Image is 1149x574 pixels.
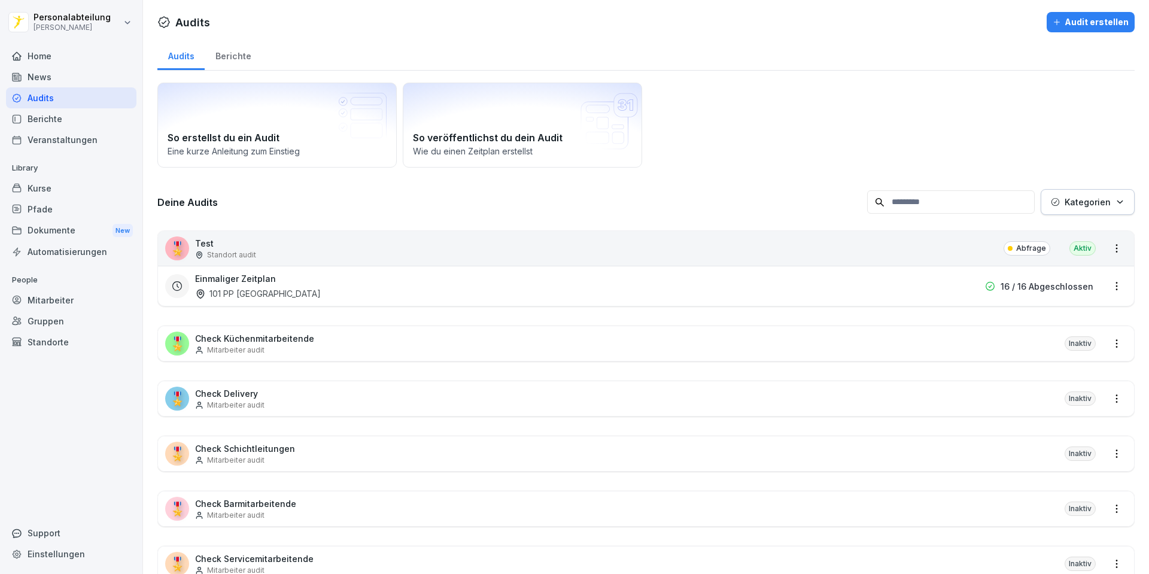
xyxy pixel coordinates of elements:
[165,332,189,356] div: 🎖️
[6,332,136,353] a: Standorte
[157,40,205,70] a: Audits
[1069,241,1096,256] div: Aktiv
[195,272,276,285] h3: Einmaliger Zeitplan
[6,199,136,220] a: Pfade
[207,400,265,411] p: Mitarbeiter audit
[1047,12,1135,32] button: Audit erstellen
[34,23,111,32] p: [PERSON_NAME]
[157,83,397,168] a: So erstellst du ein AuditEine kurze Anleitung zum Einstieg
[195,332,314,345] p: Check Küchenmitarbeitende
[413,130,632,145] h2: So veröffentlichst du dein Audit
[157,196,861,209] h3: Deine Audits
[1001,280,1093,293] p: 16 / 16 Abgeschlossen
[1065,557,1096,571] div: Inaktiv
[1065,447,1096,461] div: Inaktiv
[195,442,295,455] p: Check Schichtleitungen
[403,83,642,168] a: So veröffentlichst du dein AuditWie du einen Zeitplan erstellst
[207,250,256,260] p: Standort audit
[165,236,189,260] div: 🎖️
[207,510,265,521] p: Mitarbeiter audit
[413,145,632,157] p: Wie du einen Zeitplan erstellst
[1065,391,1096,406] div: Inaktiv
[6,87,136,108] a: Audits
[6,45,136,66] a: Home
[6,220,136,242] div: Dokumente
[6,220,136,242] a: DokumenteNew
[6,290,136,311] a: Mitarbeiter
[6,178,136,199] a: Kurse
[165,387,189,411] div: 🎖️
[6,311,136,332] a: Gruppen
[1016,243,1046,254] p: Abfrage
[195,497,296,510] p: Check Barmitarbeitende
[205,40,262,70] a: Berichte
[1065,196,1111,208] p: Kategorien
[1041,189,1135,215] button: Kategorien
[207,455,265,466] p: Mitarbeiter audit
[6,271,136,290] p: People
[195,387,265,400] p: Check Delivery
[1065,502,1096,516] div: Inaktiv
[168,145,387,157] p: Eine kurze Anleitung zum Einstieg
[6,159,136,178] p: Library
[34,13,111,23] p: Personalabteilung
[113,224,133,238] div: New
[195,287,321,300] div: 101 PP [GEOGRAPHIC_DATA]
[207,345,265,356] p: Mitarbeiter audit
[6,543,136,564] a: Einstellungen
[195,237,256,250] p: Test
[1065,336,1096,351] div: Inaktiv
[6,66,136,87] a: News
[6,129,136,150] a: Veranstaltungen
[165,442,189,466] div: 🎖️
[195,552,314,565] p: Check Servicemitarbeitende
[1053,16,1129,29] div: Audit erstellen
[6,108,136,129] a: Berichte
[6,523,136,543] div: Support
[168,130,387,145] h2: So erstellst du ein Audit
[6,241,136,262] a: Automatisierungen
[165,497,189,521] div: 🎖️
[175,14,210,31] h1: Audits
